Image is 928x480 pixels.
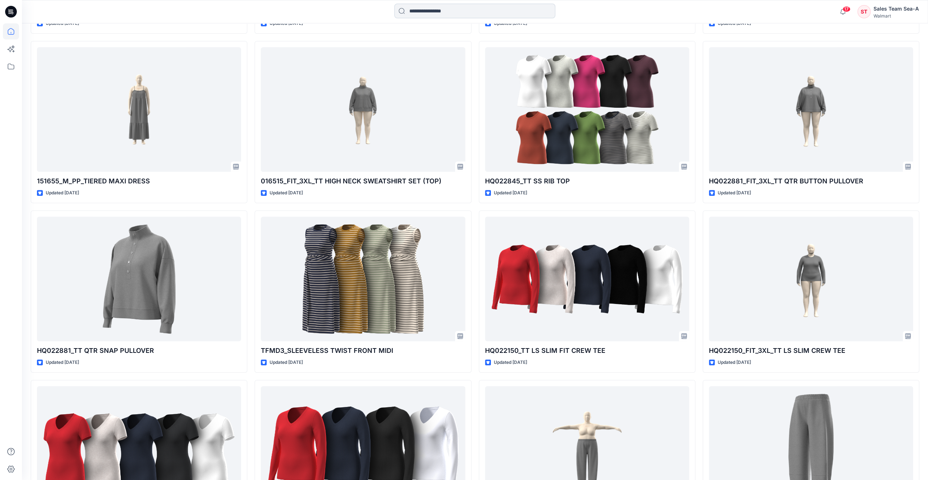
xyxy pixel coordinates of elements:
p: Updated [DATE] [46,359,79,366]
span: 17 [842,6,850,12]
div: Sales Team Sea-A [873,4,919,13]
p: HQ022150_FIT_3XL_TT LS SLIM CREW TEE [709,346,913,356]
a: 016515_FIT_3XL_TT HIGH NECK SWEATSHIRT SET (TOP) [261,47,465,172]
a: HQ022881_TT QTR SNAP PULLOVER [37,217,241,341]
p: HQ022881_FIT_3XL_TT QTR BUTTON PULLOVER [709,176,913,186]
p: TFMD3_SLEEVELESS TWIST FRONT MIDI [261,346,465,356]
p: Updated [DATE] [718,20,751,27]
p: Updated [DATE] [494,20,527,27]
a: HQ022150_FIT_3XL_TT LS SLIM CREW TEE [709,217,913,341]
p: Updated [DATE] [718,189,751,197]
a: HQ022845_TT SS RIB TOP [485,47,689,172]
a: TFMD3_SLEEVELESS TWIST FRONT MIDI [261,217,465,341]
p: Updated [DATE] [270,359,303,366]
p: HQ022881_TT QTR SNAP PULLOVER [37,346,241,356]
p: Updated [DATE] [270,20,303,27]
a: HQ022150_TT LS SLIM FIT CREW TEE [485,217,689,341]
p: 016515_FIT_3XL_TT HIGH NECK SWEATSHIRT SET (TOP) [261,176,465,186]
p: HQ022845_TT SS RIB TOP [485,176,689,186]
div: Walmart [873,13,919,19]
p: 151655_M_PP_TIERED MAXI DRESS [37,176,241,186]
p: Updated [DATE] [718,359,751,366]
a: HQ022881_FIT_3XL_TT QTR BUTTON PULLOVER [709,47,913,172]
p: Updated [DATE] [494,189,527,197]
p: Updated [DATE] [494,359,527,366]
a: 151655_M_PP_TIERED MAXI DRESS [37,47,241,172]
p: Updated [DATE] [270,189,303,197]
div: ST [857,5,871,18]
p: HQ022150_TT LS SLIM FIT CREW TEE [485,346,689,356]
p: Updated [DATE] [46,20,79,27]
p: Updated [DATE] [46,189,79,197]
